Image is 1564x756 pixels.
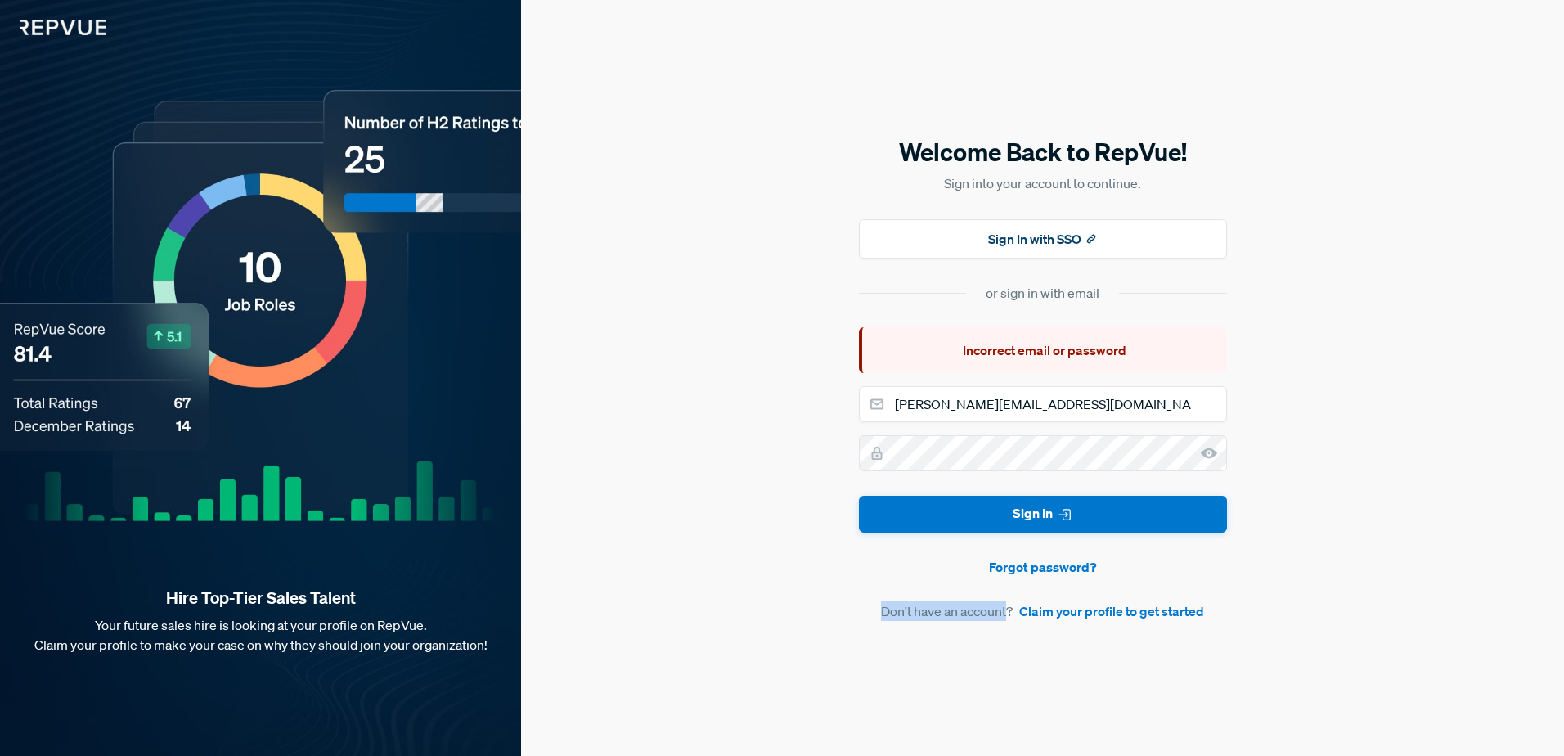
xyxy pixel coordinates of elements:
p: Sign into your account to continue. [859,173,1227,193]
a: Forgot password? [859,557,1227,577]
h5: Welcome Back to RepVue! [859,135,1227,169]
p: Your future sales hire is looking at your profile on RepVue. Claim your profile to make your case... [26,615,495,655]
button: Sign In [859,496,1227,533]
div: or sign in with email [986,283,1099,303]
article: Don't have an account? [859,601,1227,621]
input: Email address [859,386,1227,422]
strong: Hire Top-Tier Sales Talent [26,587,495,609]
button: Sign In with SSO [859,219,1227,259]
a: Claim your profile to get started [1019,601,1204,621]
div: Incorrect email or password [859,327,1227,373]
